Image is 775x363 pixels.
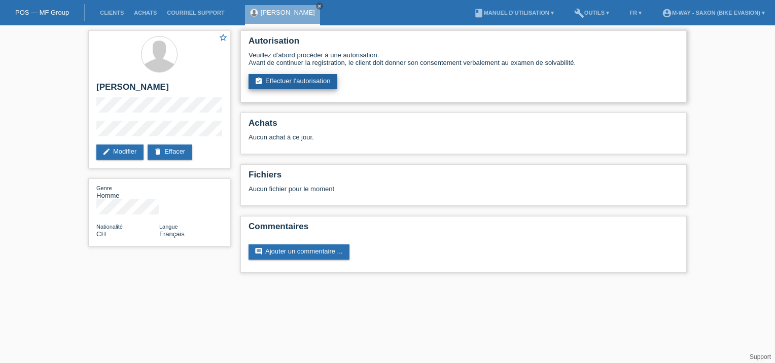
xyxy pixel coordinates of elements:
i: book [474,8,484,18]
a: account_circlem-way - Saxon (Bike Evasion) ▾ [657,10,770,16]
div: Veuillez d’abord procéder à une autorisation. Avant de continuer la registration, le client doit ... [249,51,679,66]
i: assignment_turned_in [255,77,263,85]
span: Genre [96,185,112,191]
a: editModifier [96,144,144,160]
h2: Achats [249,118,679,133]
h2: Fichiers [249,170,679,185]
i: edit [102,148,111,156]
a: Clients [95,10,129,16]
i: comment [255,247,263,256]
a: Support [750,353,771,360]
a: FR ▾ [624,10,647,16]
span: Nationalité [96,224,123,230]
a: assignment_turned_inEffectuer l’autorisation [249,74,337,89]
i: delete [154,148,162,156]
h2: Autorisation [249,36,679,51]
a: deleteEffacer [148,144,192,160]
a: POS — MF Group [15,9,69,16]
h2: [PERSON_NAME] [96,82,222,97]
a: buildOutils ▾ [569,10,614,16]
i: build [574,8,584,18]
i: star_border [219,33,228,42]
i: account_circle [662,8,672,18]
span: Français [159,230,185,238]
span: Langue [159,224,178,230]
div: Aucun fichier pour le moment [249,185,558,193]
i: close [317,4,322,9]
a: bookManuel d’utilisation ▾ [469,10,559,16]
a: [PERSON_NAME] [261,9,315,16]
div: Homme [96,184,159,199]
a: star_border [219,33,228,44]
a: Achats [129,10,162,16]
span: Suisse [96,230,106,238]
a: commentAjouter un commentaire ... [249,244,349,260]
div: Aucun achat à ce jour. [249,133,679,149]
a: close [316,3,323,10]
h2: Commentaires [249,222,679,237]
a: Courriel Support [162,10,229,16]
